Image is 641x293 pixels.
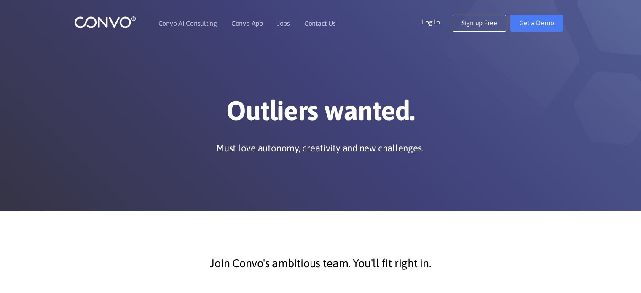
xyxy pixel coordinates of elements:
[216,142,423,154] p: Must love autonomy, creativity and new challenges.
[277,20,290,27] a: Jobs
[304,20,336,27] a: Contact Us
[158,20,217,27] a: Convo AI Consulting
[231,20,263,27] a: Convo App
[93,253,548,274] p: Join Convo's ambitious team. You'll fit right in.
[87,94,555,133] h1: Outliers wanted.
[74,16,136,29] img: logo_1.png
[453,15,506,32] a: Sign up Free
[422,15,453,28] a: Log In
[510,15,563,32] a: Get a Demo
